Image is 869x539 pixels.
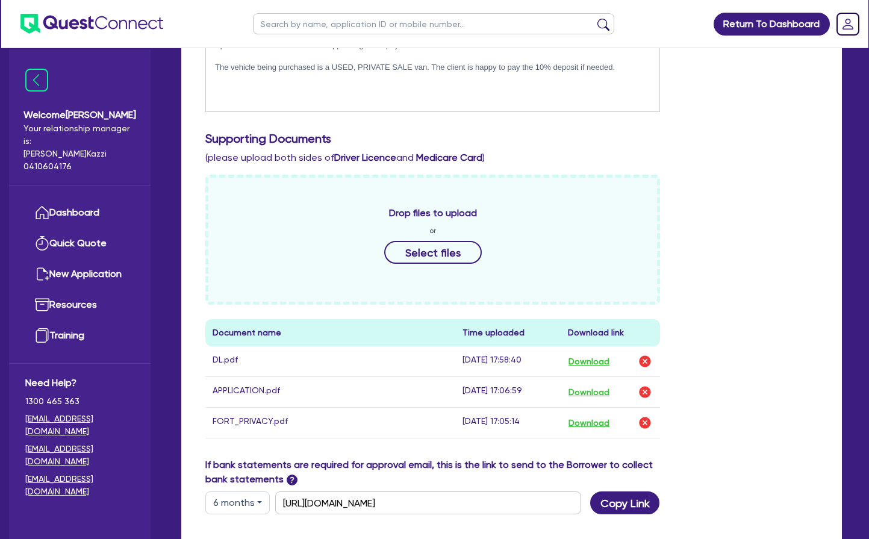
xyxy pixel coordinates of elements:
span: Need Help? [25,376,134,390]
img: resources [35,298,49,312]
button: Download [568,384,610,400]
img: quick-quote [35,236,49,251]
button: Copy Link [590,491,659,514]
a: Dashboard [25,198,134,228]
button: Select files [384,241,482,264]
a: Dropdown toggle [832,8,864,40]
a: [EMAIL_ADDRESS][DOMAIN_NAME] [25,443,134,468]
td: APPLICATION.pdf [205,377,455,408]
a: Quick Quote [25,228,134,259]
img: delete-icon [638,385,652,399]
span: ? [287,475,297,485]
h3: Supporting Documents [205,131,818,146]
td: [DATE] 17:06:59 [455,377,561,408]
th: Download link [561,319,660,346]
p: The vehicle being purchased is a USED, PRIVATE SALE van. The client is happy to pay the 10% depos... [215,62,650,73]
img: icon-menu-close [25,69,48,92]
img: delete-icon [638,354,652,369]
a: Resources [25,290,134,320]
span: or [429,225,436,236]
a: Training [25,320,134,351]
td: FORT_PRIVACY.pdf [205,408,455,438]
th: Time uploaded [455,319,561,346]
button: Download [568,354,610,369]
img: quest-connect-logo-blue [20,14,163,34]
label: If bank statements are required for approval email, this is the link to send to the Borrower to c... [205,458,660,487]
span: Welcome [PERSON_NAME] [23,108,136,122]
a: [EMAIL_ADDRESS][DOMAIN_NAME] [25,413,134,438]
a: New Application [25,259,134,290]
span: (please upload both sides of and ) [205,152,485,163]
b: Driver Licence [334,152,396,163]
span: Your relationship manager is: [PERSON_NAME] Kazzi 0410604176 [23,122,136,173]
td: [DATE] 17:05:14 [455,408,561,438]
b: Medicare Card [416,152,482,163]
th: Document name [205,319,455,346]
span: Drop files to upload [389,206,477,220]
img: delete-icon [638,416,652,430]
td: DL.pdf [205,346,455,377]
span: 1300 465 363 [25,395,134,408]
img: training [35,328,49,343]
button: Dropdown toggle [205,491,270,514]
a: Return To Dashboard [714,13,830,36]
input: Search by name, application ID or mobile number... [253,13,614,34]
button: Download [568,415,610,431]
td: [DATE] 17:58:40 [455,346,561,377]
a: [EMAIL_ADDRESS][DOMAIN_NAME] [25,473,134,498]
img: new-application [35,267,49,281]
